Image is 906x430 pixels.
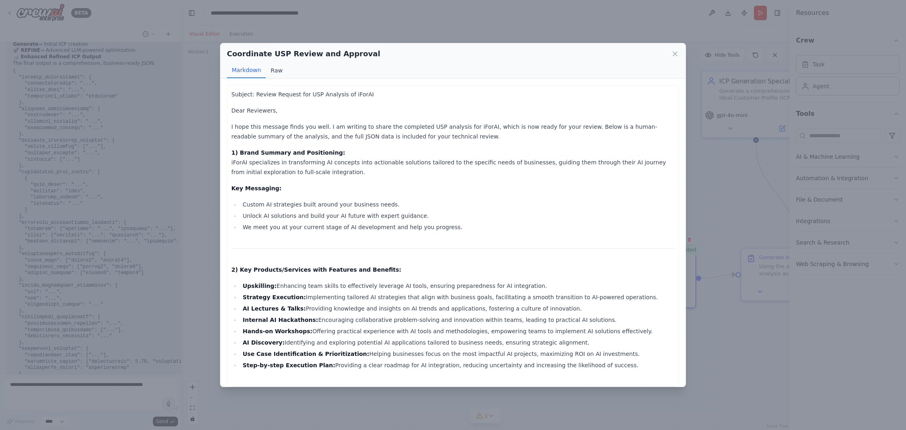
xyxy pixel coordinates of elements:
strong: AI Lectures & Talks: [243,305,306,312]
strong: Internal AI Hackathons: [243,317,318,323]
strong: 2) Key Products/Services with Features and Benefits: [231,266,401,273]
strong: Use Case Identification & Prioritization: [243,351,369,357]
li: Providing a clear roadmap for AI integration, reducing uncertainty and increasing the likelihood ... [240,360,675,370]
li: Providing knowledge and insights on AI trends and applications, fostering a culture of innovation. [240,304,675,313]
li: Enhancing team skills to effectively leverage AI tools, ensuring preparedness for AI integration. [240,281,675,291]
li: We meet you at your current stage of AI development and help you progress. [240,222,675,232]
strong: Strategy Execution: [243,294,306,300]
strong: 1) Brand Summary and Positioning: [231,149,345,156]
strong: Key Messaging: [231,185,282,192]
strong: Step-by-step Execution Plan: [243,362,335,368]
li: Encouraging collaborative problem-solving and innovation within teams, leading to practical AI so... [240,315,675,325]
strong: Upskilling: [243,283,277,289]
p: Dear Reviewers, [231,106,675,115]
p: iForAI specializes in transforming AI concepts into actionable solutions tailored to the specific... [231,148,675,177]
h2: Coordinate USP Review and Approval [227,48,380,60]
strong: Hands-on Workshops: [243,328,312,334]
strong: AI Discovery: [243,339,285,346]
li: Identifying and exploring potential AI applications tailored to business needs, ensuring strategi... [240,338,675,347]
li: Offering practical experience with AI tools and methodologies, empowering teams to implement AI s... [240,326,675,336]
p: Subject: Review Request for USP Analysis of iForAI [231,89,675,99]
li: Implementing tailored AI strategies that align with business goals, facilitating a smooth transit... [240,292,675,302]
li: Helping businesses focus on the most impactful AI projects, maximizing ROI on AI investments. [240,349,675,359]
button: Raw [266,63,287,78]
li: Custom AI strategies built around your business needs. [240,200,675,209]
button: Markdown [227,63,266,78]
p: I hope this message finds you well. I am writing to share the completed USP analysis for iForAI, ... [231,122,675,141]
li: Unlock AI solutions and build your AI future with expert guidance. [240,211,675,221]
